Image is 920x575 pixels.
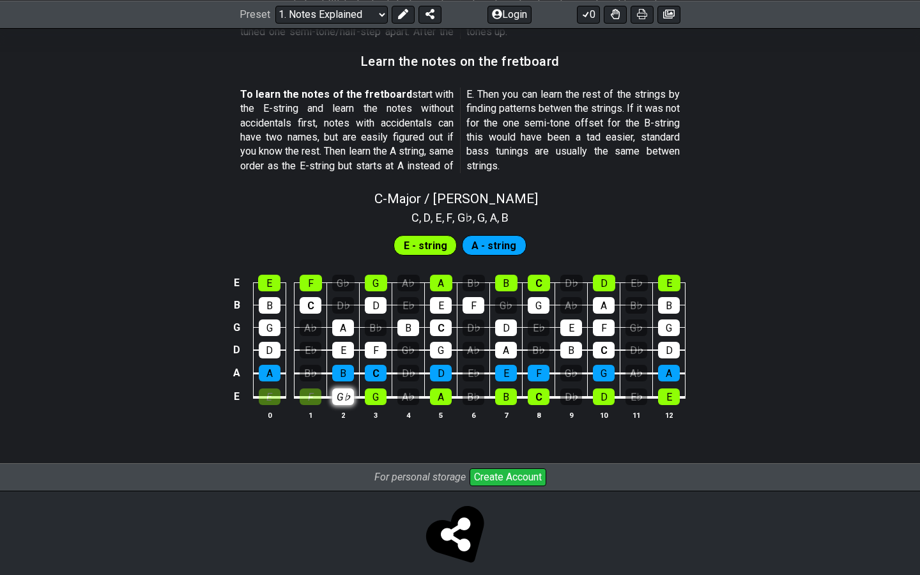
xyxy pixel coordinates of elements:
span: , [442,209,447,226]
div: B♭ [625,297,647,314]
div: E [430,297,452,314]
div: D [259,342,280,358]
div: A [430,275,452,291]
h3: Learn the notes on the fretboard [361,54,560,68]
div: G [259,319,280,336]
span: D [424,209,431,226]
div: F [593,319,615,336]
button: 0 [577,5,600,23]
span: G [477,209,485,226]
th: 11 [620,408,653,422]
span: E [436,209,442,226]
div: A [259,365,280,381]
th: 12 [653,408,686,422]
button: Print [631,5,654,23]
div: B♭ [463,388,484,405]
div: C [365,365,387,381]
th: 10 [588,408,620,422]
div: E [258,275,280,291]
span: F [447,209,452,226]
div: G♭ [625,319,647,336]
div: D [593,388,615,405]
div: D♭ [463,319,484,336]
th: 3 [360,408,392,422]
div: D♭ [625,342,647,358]
div: B [259,297,280,314]
div: A♭ [625,365,647,381]
div: C [593,342,615,358]
div: G♭ [332,275,355,291]
span: , [497,209,502,226]
button: Share Preset [418,5,441,23]
div: A [593,297,615,314]
div: B♭ [463,275,485,291]
div: A♭ [397,275,420,291]
th: 6 [457,408,490,422]
th: 8 [523,408,555,422]
td: G [229,316,245,339]
button: Login [487,5,532,23]
td: D [229,339,245,362]
div: G♭ [397,342,419,358]
span: C [411,209,419,226]
span: A [490,209,497,226]
div: A♭ [300,319,321,336]
div: D [365,297,387,314]
div: B [658,297,680,314]
th: 4 [392,408,425,422]
div: D♭ [397,365,419,381]
i: For personal storage [374,471,466,483]
span: , [485,209,490,226]
div: C [528,388,549,405]
strong: To learn the notes of the fretboard [240,88,412,100]
td: E [229,385,245,409]
div: A♭ [560,297,582,314]
span: Preset [240,8,270,20]
div: D [593,275,615,291]
div: D [430,365,452,381]
div: A [658,365,680,381]
div: E♭ [625,275,648,291]
div: F [300,275,322,291]
button: Create image [657,5,680,23]
span: First enable full edit mode to edit [404,236,447,255]
div: B♭ [300,365,321,381]
th: 7 [490,408,523,422]
div: G [593,365,615,381]
div: G♭ [560,365,582,381]
div: E [658,275,680,291]
button: Create Account [470,468,546,486]
div: E♭ [300,342,321,358]
div: B [495,275,517,291]
td: E [229,272,245,295]
div: E♭ [528,319,549,336]
span: , [431,209,436,226]
button: Toggle Dexterity for all fretkits [604,5,627,23]
div: E [259,388,280,405]
th: 0 [253,408,286,422]
div: C [300,297,321,314]
div: G [528,297,549,314]
div: G [658,319,680,336]
div: A♭ [397,388,419,405]
div: E [658,388,680,405]
div: E♭ [625,388,647,405]
div: F [365,342,387,358]
button: Edit Preset [392,5,415,23]
div: D♭ [332,297,354,314]
div: D♭ [560,388,582,405]
span: , [419,209,424,226]
div: E♭ [463,365,484,381]
div: D♭ [560,275,583,291]
div: E♭ [397,297,419,314]
div: B♭ [528,342,549,358]
div: A♭ [463,342,484,358]
div: G [365,388,387,405]
div: F [463,297,484,314]
div: B [495,388,517,405]
td: A [229,362,245,385]
span: , [473,209,478,226]
section: Scale pitch classes [406,206,515,227]
span: C - Major / [PERSON_NAME] [374,191,538,206]
div: G♭ [495,297,517,314]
